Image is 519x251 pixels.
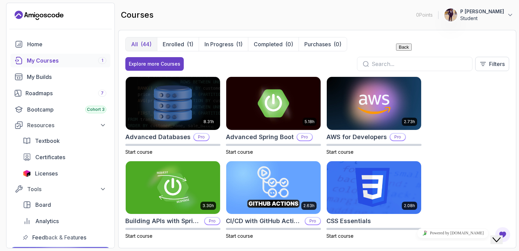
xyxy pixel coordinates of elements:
[226,149,253,155] span: Start course
[35,217,59,225] span: Analytics
[19,134,110,148] a: textbook
[390,134,405,140] p: Pro
[125,57,184,71] button: Explore more Courses
[297,134,312,140] p: Pro
[226,161,321,214] img: CI/CD with GitHub Actions card
[141,40,151,48] div: (44)
[460,15,504,22] p: Student
[101,90,104,96] span: 7
[187,40,193,48] div: (1)
[157,37,199,51] button: Enrolled(1)
[226,233,253,239] span: Start course
[199,37,248,51] button: In Progress(1)
[126,161,220,214] img: Building APIs with Spring Boot card
[393,41,512,218] iframe: chat widget
[126,77,220,130] img: Advanced Databases card
[203,119,214,124] p: 8.31h
[25,89,106,97] div: Roadmaps
[299,37,347,51] button: Purchases(0)
[204,40,233,48] p: In Progress
[326,233,354,239] span: Start course
[444,9,457,21] img: user profile image
[202,203,214,208] p: 3.30h
[35,153,65,161] span: Certificates
[11,86,110,100] a: roadmaps
[35,201,51,209] span: Board
[163,40,184,48] p: Enrolled
[121,10,154,20] h2: courses
[126,37,157,51] button: All(44)
[32,233,86,241] span: Feedback & Features
[254,40,283,48] p: Completed
[27,40,106,48] div: Home
[372,60,467,68] input: Search...
[416,12,433,18] p: 0 Points
[27,73,106,81] div: My Builds
[27,185,106,193] div: Tools
[125,216,201,226] h2: Building APIs with Spring Boot
[304,40,331,48] p: Purchases
[23,170,31,177] img: jetbrains icon
[27,105,106,114] div: Bootcamp
[125,132,191,142] h2: Advanced Databases
[303,203,315,208] p: 2.63h
[19,150,110,164] a: certificates
[35,169,58,178] span: Licenses
[444,8,514,22] button: user profile imageP [PERSON_NAME]Student
[226,77,321,130] img: Advanced Spring Boot card
[19,214,110,228] a: analytics
[393,225,512,241] iframe: chat widget
[326,149,354,155] span: Start course
[11,37,110,51] a: home
[460,8,504,15] p: P [PERSON_NAME]
[236,40,243,48] div: (1)
[11,54,110,67] a: courses
[125,233,153,239] span: Start course
[35,137,60,145] span: Textbook
[327,161,421,214] img: CSS Essentials card
[131,40,138,48] p: All
[102,58,103,63] span: 1
[27,56,106,65] div: My Courses
[87,107,105,112] span: Cohort 3
[326,216,371,226] h2: CSS Essentials
[19,198,110,212] a: board
[305,119,315,124] p: 5.18h
[226,132,294,142] h2: Advanced Spring Boot
[19,167,110,180] a: licenses
[305,218,320,224] p: Pro
[334,40,341,48] div: (0)
[205,218,220,224] p: Pro
[125,149,153,155] span: Start course
[490,224,512,244] iframe: chat widget
[248,37,299,51] button: Completed(0)
[326,132,387,142] h2: AWS for Developers
[11,103,110,116] a: bootcamp
[285,40,293,48] div: (0)
[327,77,421,130] img: AWS for Developers card
[194,134,209,140] p: Pro
[27,121,106,129] div: Resources
[15,10,64,21] a: Landing page
[11,70,110,84] a: builds
[19,231,110,244] a: feedback
[129,61,180,67] div: Explore more Courses
[11,183,110,195] button: Tools
[11,119,110,131] button: Resources
[226,216,302,226] h2: CI/CD with GitHub Actions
